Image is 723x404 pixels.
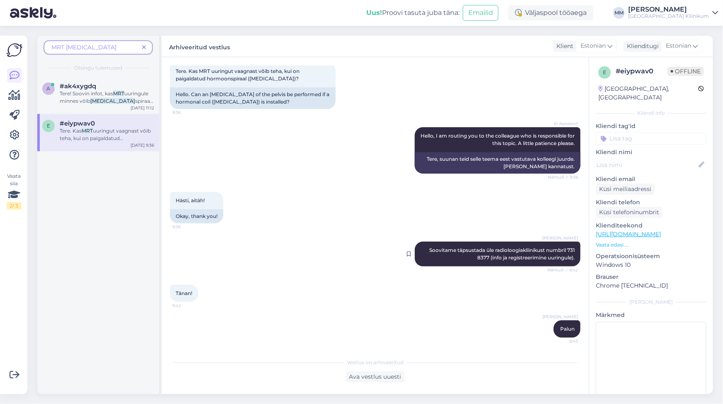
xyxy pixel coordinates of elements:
div: Proovi tasuta juba täna: [366,8,459,18]
div: Väljaspool tööaega [508,5,593,20]
p: Märkmed [596,311,706,319]
div: Kliendi info [596,109,706,117]
div: Vaata siia [7,172,22,210]
a: [URL][DOMAIN_NAME] [596,230,661,238]
span: #eiypwav0 [60,120,95,127]
span: Soovitame täpsustada üle radioloogiakliinikust numbril 731 8377 (info ja registreerimine uuringule). [429,247,576,261]
button: Emailid [463,5,498,21]
span: Tänan! [176,290,192,296]
span: Tere. Kas [60,128,82,134]
div: [GEOGRAPHIC_DATA] Kliinikum [628,13,709,19]
p: Vaata edasi ... [596,241,706,249]
div: Klienditugi [624,42,659,51]
div: Okay, thank you! [170,209,223,223]
div: [DATE] 9:36 [131,142,154,148]
span: Otsingu tulemused [74,64,122,72]
span: Tere. Kas MRT uuringut vaagnast võib teha, kui on paigaldatud hormoonspiraal ([MEDICAL_DATA])? [176,68,301,82]
div: Ava vestlus uuesti [346,371,405,382]
span: #ak4xygdq [60,82,96,90]
mark: [MEDICAL_DATA] [90,98,135,104]
p: Kliendi nimi [596,148,706,157]
span: MRT [MEDICAL_DATA] [51,44,116,51]
span: 9:36 [172,224,203,230]
input: Lisa nimi [596,160,697,169]
p: Windows 10 [596,261,706,269]
p: Kliendi tag'id [596,122,706,131]
p: Brauser [596,273,706,281]
div: Tere, suunan teid selle teema eest vastutava kolleegi juurde. [PERSON_NAME] kannatust. [415,152,580,174]
span: uuringut vaagnast võib teha, kui on paigaldatud hormoonspiraal ( [60,128,151,149]
div: [PERSON_NAME] [596,298,706,306]
p: Klienditeekond [596,221,706,230]
div: [GEOGRAPHIC_DATA], [GEOGRAPHIC_DATA] [598,85,698,102]
div: Klient [553,42,573,51]
p: Kliendi email [596,175,706,184]
span: 9:42 [172,302,203,309]
span: Estonian [666,41,691,51]
span: Vestlus on arhiveeritud [347,359,404,366]
div: Hello. Can an [MEDICAL_DATA] of the pelvis be performed if a hormonal coil ([MEDICAL_DATA]) is in... [170,87,336,109]
label: Arhiveeritud vestlus [169,41,230,52]
span: [PERSON_NAME] [542,314,578,320]
div: [DATE] 11:12 [131,105,154,111]
span: Offline [667,67,704,76]
div: # eiypwav0 [616,66,667,76]
div: 2 / 3 [7,202,22,210]
span: AI Assistent [547,121,578,127]
span: Nähtud ✓ 9:42 [547,267,578,273]
span: e [47,123,50,129]
p: Chrome [TECHNICAL_ID] [596,281,706,290]
span: Palun [560,326,575,332]
div: Küsi meiliaadressi [596,184,655,195]
div: MM [613,7,625,19]
mark: MRT [82,128,93,134]
span: Nähtud ✓ 9:36 [547,174,578,180]
span: e [603,69,606,75]
a: [PERSON_NAME][GEOGRAPHIC_DATA] Kliinikum [628,6,718,19]
img: Askly Logo [7,42,22,58]
span: [PERSON_NAME] [542,235,578,241]
span: Tere! Soovin infot, kas [60,90,113,97]
span: 9:36 [172,109,203,116]
div: [PERSON_NAME] [628,6,709,13]
input: Lisa tag [596,132,706,145]
b: Uus! [366,9,382,17]
p: Kliendi telefon [596,198,706,207]
div: Küsi telefoninumbrit [596,207,663,218]
span: Hästi, aitäh! [176,197,205,203]
span: Estonian [580,41,606,51]
span: Hello, I am routing you to the colleague who is responsible for this topic. A little patience ple... [421,133,576,146]
mark: MRT [113,90,124,97]
span: a [47,85,51,92]
span: 9:43 [547,338,578,344]
p: Operatsioonisüsteem [596,252,706,261]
